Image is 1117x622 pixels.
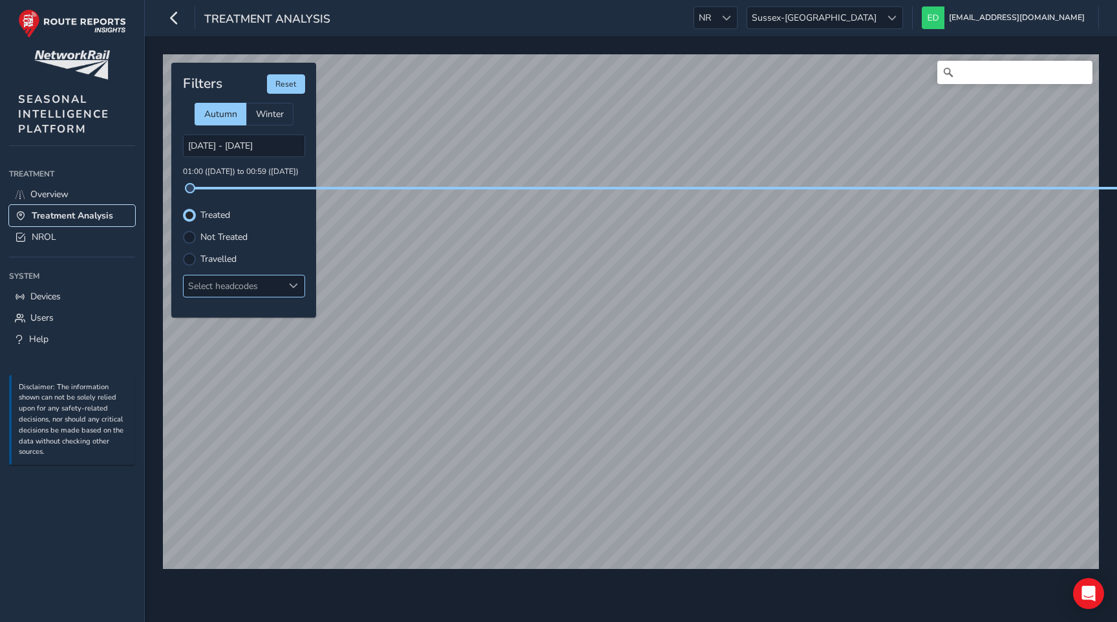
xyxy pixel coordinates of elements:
label: Treated [200,211,230,220]
a: Treatment Analysis [9,205,135,226]
span: Overview [30,188,69,200]
a: Users [9,307,135,328]
div: System [9,266,135,286]
a: Devices [9,286,135,307]
div: Open Intercom Messenger [1073,578,1104,609]
span: Treatment Analysis [204,11,330,29]
span: Help [29,333,48,345]
span: Users [30,312,54,324]
span: NR [694,7,716,28]
a: Help [9,328,135,350]
div: Autumn [195,103,246,125]
button: [EMAIL_ADDRESS][DOMAIN_NAME] [922,6,1089,29]
p: Disclaimer: The information shown can not be solely relied upon for any safety-related decisions,... [19,382,129,458]
span: [EMAIL_ADDRESS][DOMAIN_NAME] [949,6,1085,29]
span: Autumn [204,108,237,120]
span: NROL [32,231,56,243]
div: Winter [246,103,293,125]
span: SEASONAL INTELLIGENCE PLATFORM [18,92,109,136]
p: 01:00 ([DATE]) to 00:59 ([DATE]) [183,166,305,178]
img: customer logo [34,50,110,80]
canvas: Map [163,54,1099,569]
img: diamond-layout [922,6,944,29]
span: Treatment Analysis [32,209,113,222]
span: Devices [30,290,61,303]
a: Overview [9,184,135,205]
label: Travelled [200,255,237,264]
div: Treatment [9,164,135,184]
div: Select headcodes [184,275,283,297]
span: Winter [256,108,284,120]
h4: Filters [183,76,222,92]
label: Not Treated [200,233,248,242]
img: rr logo [18,9,126,38]
a: NROL [9,226,135,248]
input: Search [937,61,1092,84]
button: Reset [267,74,305,94]
span: Sussex-[GEOGRAPHIC_DATA] [747,7,881,28]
